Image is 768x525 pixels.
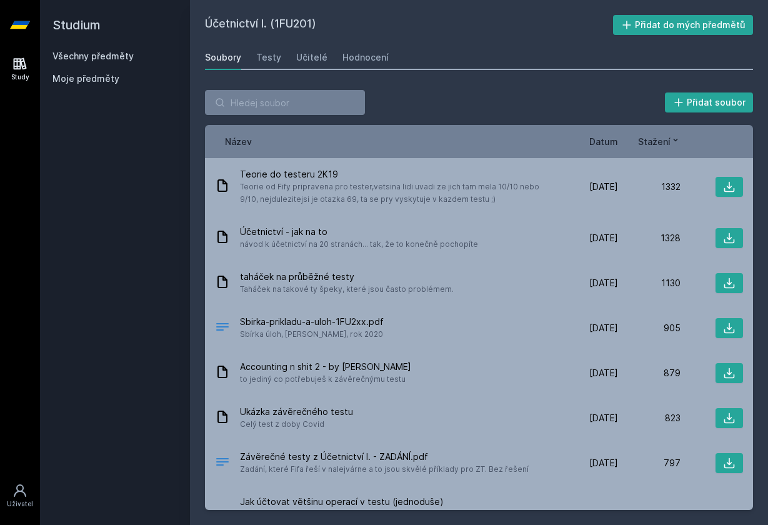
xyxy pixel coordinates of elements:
[205,51,241,64] div: Soubory
[240,361,411,373] span: Accounting n shit 2 - by [PERSON_NAME]
[240,406,353,418] span: Ukázka závěrečného testu
[618,367,681,379] div: 879
[240,418,353,431] span: Celý test z doby Covid
[11,72,29,82] div: Study
[240,226,478,238] span: Účetnictví - jak na to
[240,238,478,251] span: návod k účetnictví na 20 stranách... tak, že to konečně pochopíte
[240,168,551,181] span: Teorie do testeru 2K19
[296,51,327,64] div: Učitelé
[2,477,37,515] a: Uživatel
[205,90,365,115] input: Hledej soubor
[589,322,618,334] span: [DATE]
[589,277,618,289] span: [DATE]
[618,322,681,334] div: 905
[205,15,613,35] h2: Účetnictví I. (1FU201)
[256,45,281,70] a: Testy
[342,45,389,70] a: Hodnocení
[296,45,327,70] a: Učitelé
[240,463,529,476] span: Zadání, které Fifa řeší v nalejvárne a to jsou skvělé příklady pro ZT. Bez řešení
[589,367,618,379] span: [DATE]
[256,51,281,64] div: Testy
[240,316,384,328] span: Sbirka-prikladu-a-uloh-1FU2xx.pdf
[7,499,33,509] div: Uživatel
[225,135,252,148] button: Název
[589,135,618,148] button: Datum
[240,451,529,463] span: Závěrečné testy z Účetnictví I. - ZADÁNÍ.pdf
[618,457,681,469] div: 797
[638,135,681,148] button: Stažení
[618,181,681,193] div: 1332
[240,328,384,341] span: Sbírka úloh, [PERSON_NAME], rok 2020
[52,72,119,85] span: Moje předměty
[618,232,681,244] div: 1328
[665,92,754,112] button: Přidat soubor
[638,135,671,148] span: Stažení
[52,51,134,61] a: Všechny předměty
[589,457,618,469] span: [DATE]
[618,412,681,424] div: 823
[205,45,241,70] a: Soubory
[240,283,454,296] span: Taháček na takové ty špeky, které jsou často problémem.
[342,51,389,64] div: Hodnocení
[240,373,411,386] span: to jediný co potřebuješ k závěrečnýmu testu
[215,454,230,472] div: PDF
[240,271,454,283] span: taháček na průběžné testy
[2,50,37,88] a: Study
[589,232,618,244] span: [DATE]
[215,319,230,337] div: PDF
[240,181,551,206] span: Teorie od Fify pripravena pro tester,vetsina lidi uvadi ze jich tam mela 10/10 nebo 9/10, nejdule...
[618,277,681,289] div: 1130
[589,181,618,193] span: [DATE]
[589,412,618,424] span: [DATE]
[240,496,551,508] span: Jak účtovat většinu operací v testu (jednoduše)
[613,15,754,35] button: Přidat do mých předmětů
